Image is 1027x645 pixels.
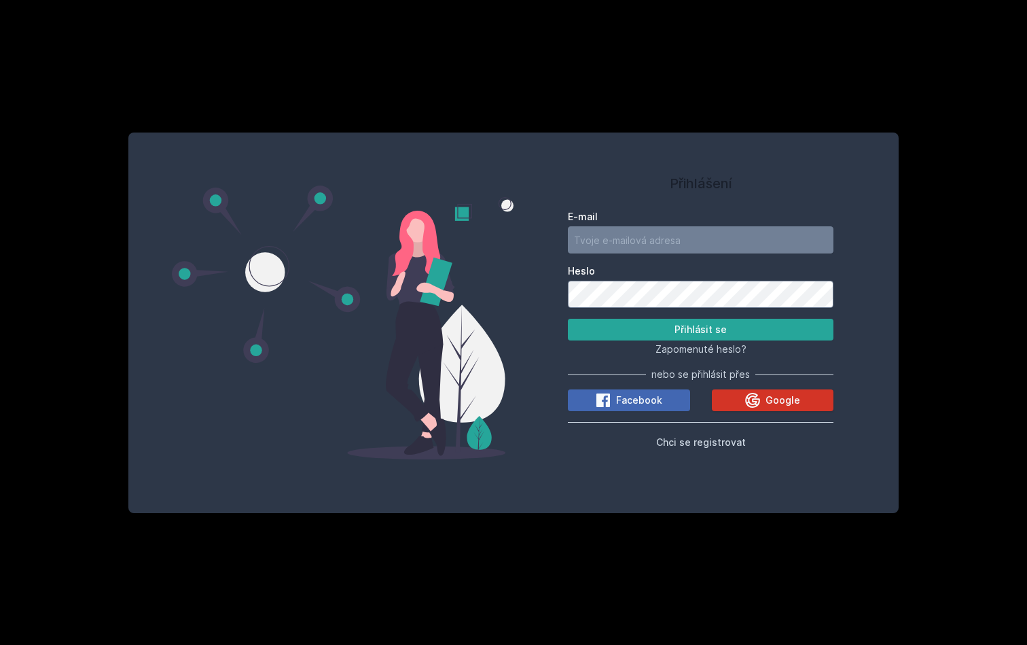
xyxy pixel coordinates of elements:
span: Google [765,394,800,407]
span: Zapomenuté heslo? [655,343,746,355]
label: Heslo [568,264,833,278]
button: Chci se registrovat [656,434,746,450]
label: E-mail [568,210,833,224]
h1: Přihlášení [568,173,833,194]
span: nebo se přihlásit přes [651,368,750,381]
span: Chci se registrovat [656,436,746,448]
input: Tvoje e-mailová adresa [568,226,833,254]
span: Facebook [616,394,662,407]
button: Google [712,389,834,411]
button: Přihlásit se [568,319,833,341]
button: Facebook [568,389,690,411]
